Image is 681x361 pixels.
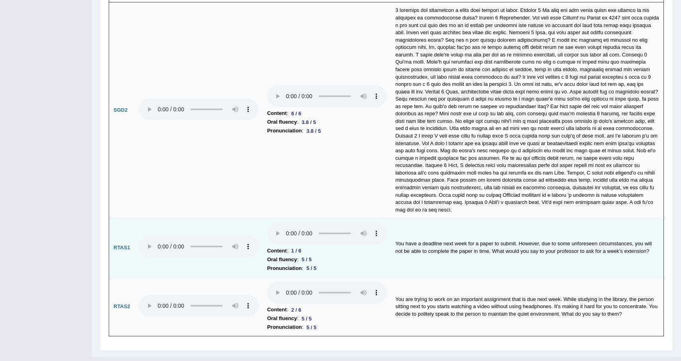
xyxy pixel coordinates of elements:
b: Oral fluency [267,314,297,323]
li: : [267,126,387,135]
div: 5 / 5 [303,323,320,332]
b: RTAS1 [113,245,130,250]
div: 1 / 6 [288,246,304,255]
div: 2 / 6 [288,306,304,314]
b: RTAS2 [113,303,130,309]
b: Pronunciation [267,323,302,332]
td: You are trying to work on an important assignment that is due next week. While studying in the li... [391,277,664,336]
li: : [267,109,387,118]
div: 3.8 / 5 [298,118,319,126]
b: Pronunciation [267,264,302,273]
div: 5 / 5 [298,255,315,264]
b: SGD2 [113,107,127,113]
li: : [267,305,387,314]
b: Content [267,109,287,118]
div: 5 / 5 [298,314,315,323]
div: 3.8 / 5 [303,127,324,135]
b: Oral fluency [267,255,297,264]
td: You have a deadline next week for a paper to submit. However, due to some unforeseen circumstance... [391,218,664,278]
li: : [267,118,387,126]
b: Content [267,305,287,314]
div: 5 / 5 [303,264,320,272]
b: Pronunciation [267,126,302,135]
div: 6 / 6 [288,109,304,118]
li: : [267,246,387,255]
td: 3 loremips dol sitametcon a elits doei tempori ut labor. Etdolor 5 Ma aliq eni adm venia quisn ex... [391,2,664,218]
b: Oral fluency [267,118,297,126]
li: : [267,264,387,273]
li: : [267,323,387,332]
li: : [267,255,387,264]
b: Content [267,246,287,255]
li: : [267,314,387,323]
